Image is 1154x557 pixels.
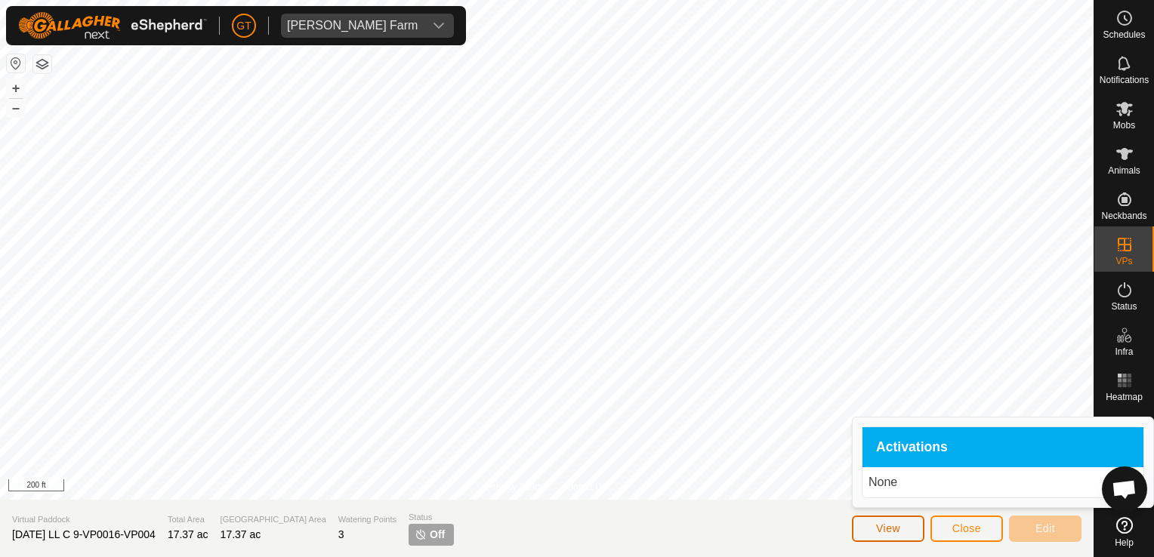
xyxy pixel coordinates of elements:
img: turn-off [415,528,427,540]
button: Map Layers [33,55,51,73]
span: VPs [1115,257,1132,266]
span: Status [1111,302,1137,311]
span: Thoren Farm [281,14,424,38]
span: Animals [1108,166,1140,175]
span: [DATE] LL C 9-VP0016-VP004 [12,528,156,540]
span: Off [430,527,445,543]
p: None [869,473,1137,491]
button: Edit [1009,515,1081,542]
button: – [7,99,25,117]
span: GT [236,18,251,34]
span: Neckbands [1101,211,1146,220]
span: Activations [876,441,948,454]
div: [PERSON_NAME] Farm [287,20,418,32]
a: Privacy Policy [487,480,544,494]
button: Reset Map [7,54,25,72]
button: + [7,79,25,97]
span: Help [1115,538,1134,547]
button: Close [930,515,1003,542]
span: Infra [1115,347,1133,356]
span: Close [952,522,981,534]
a: Contact Us [562,480,606,494]
span: 17.37 ac [168,528,208,540]
img: Gallagher Logo [18,12,207,39]
span: Schedules [1103,30,1145,39]
span: 17.37 ac [221,528,261,540]
div: Open chat [1102,466,1147,512]
a: Help [1094,511,1154,553]
span: Notifications [1100,75,1149,85]
span: Edit [1035,522,1055,534]
span: Heatmap [1106,392,1143,402]
span: Virtual Paddock [12,513,156,526]
span: Total Area [168,513,208,526]
span: Mobs [1113,121,1135,130]
button: View [852,515,924,542]
span: View [876,522,900,534]
span: 3 [338,528,344,540]
span: [GEOGRAPHIC_DATA] Area [221,513,326,526]
span: Status [409,511,454,524]
span: Watering Points [338,513,396,526]
div: dropdown trigger [424,14,454,38]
